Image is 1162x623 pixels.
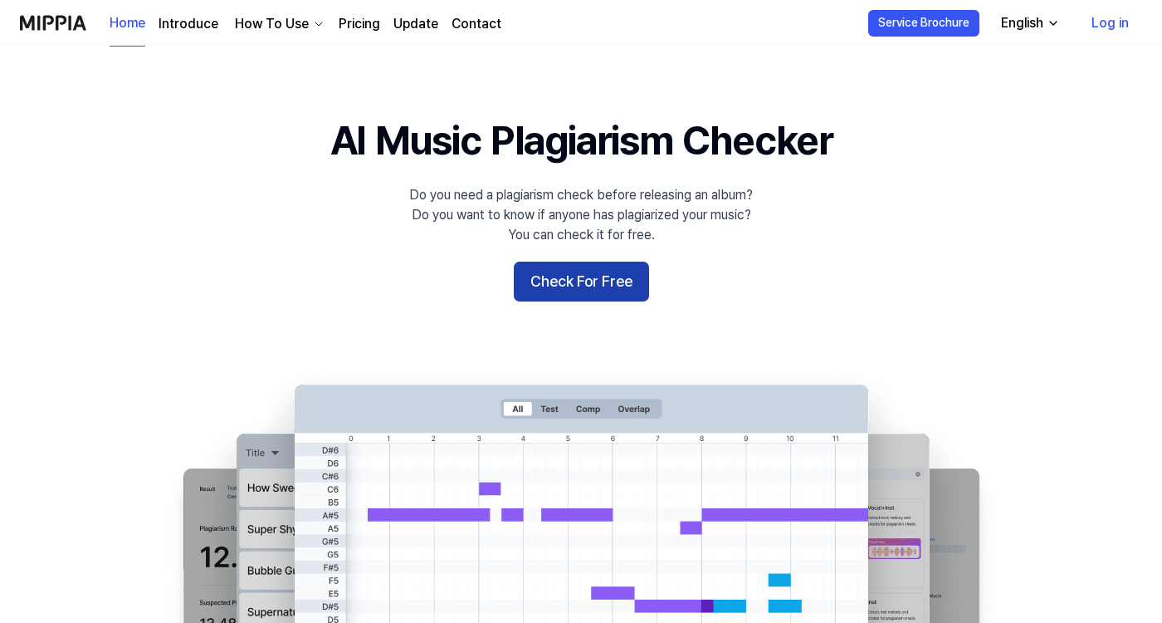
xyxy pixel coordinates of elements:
[868,10,979,37] button: Service Brochure
[998,13,1047,33] div: English
[988,7,1070,40] button: English
[232,14,325,34] button: How To Use
[452,14,501,34] a: Contact
[339,14,380,34] a: Pricing
[514,262,649,302] button: Check For Free
[393,14,438,34] a: Update
[409,185,753,245] div: Do you need a plagiarism check before releasing an album? Do you want to know if anyone has plagi...
[330,113,832,169] h1: AI Music Plagiarism Checker
[232,14,312,34] div: How To Use
[159,14,218,34] a: Introduce
[110,1,145,47] a: Home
